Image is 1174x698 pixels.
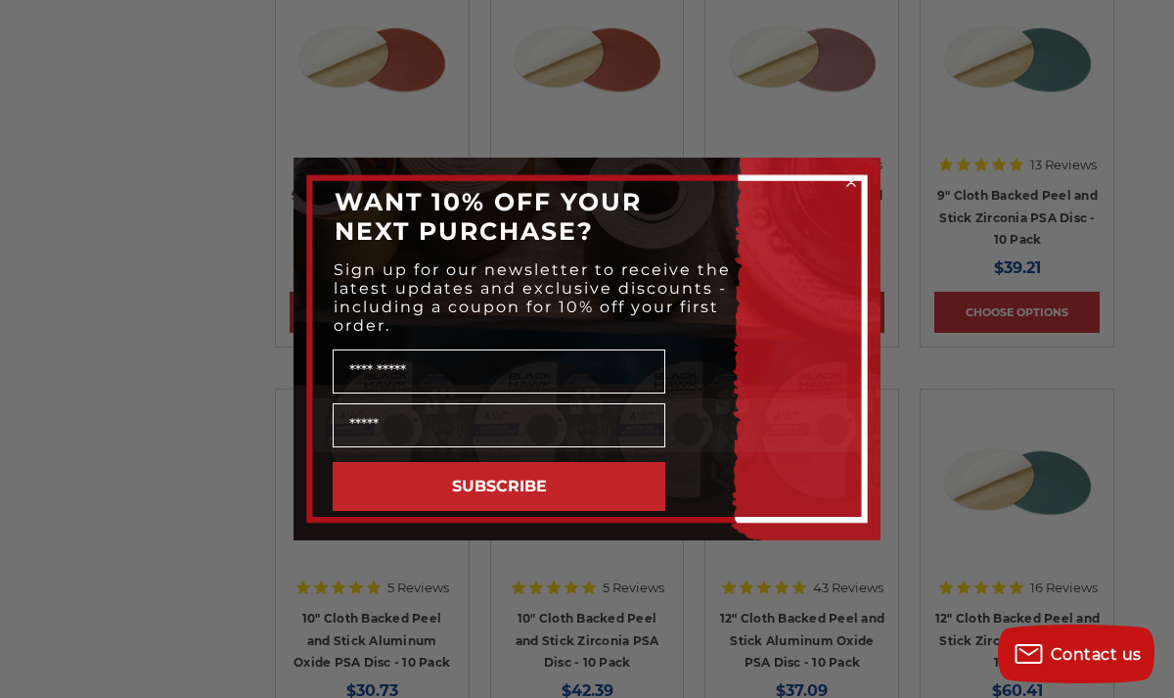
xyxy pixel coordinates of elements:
[841,172,861,192] button: Close dialog
[335,187,642,246] span: WANT 10% OFF YOUR NEXT PURCHASE?
[1051,645,1142,664] span: Contact us
[333,462,665,511] button: SUBSCRIBE
[998,625,1154,683] button: Contact us
[333,403,665,447] input: Email
[334,260,731,335] span: Sign up for our newsletter to receive the latest updates and exclusive discounts - including a co...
